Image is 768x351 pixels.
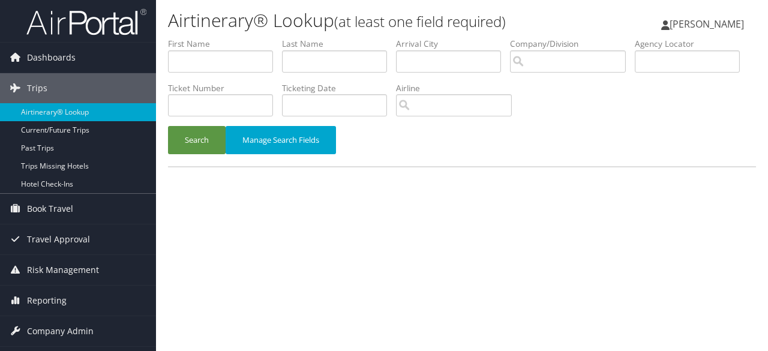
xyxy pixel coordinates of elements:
[510,38,635,50] label: Company/Division
[226,126,336,154] button: Manage Search Fields
[396,82,521,94] label: Airline
[27,286,67,316] span: Reporting
[27,316,94,346] span: Company Admin
[27,43,76,73] span: Dashboards
[661,6,756,42] a: [PERSON_NAME]
[168,126,226,154] button: Search
[635,38,749,50] label: Agency Locator
[670,17,744,31] span: [PERSON_NAME]
[168,82,282,94] label: Ticket Number
[27,224,90,254] span: Travel Approval
[168,8,560,33] h1: Airtinerary® Lookup
[27,73,47,103] span: Trips
[27,255,99,285] span: Risk Management
[27,194,73,224] span: Book Travel
[26,8,146,36] img: airportal-logo.png
[396,38,510,50] label: Arrival City
[282,82,396,94] label: Ticketing Date
[168,38,282,50] label: First Name
[282,38,396,50] label: Last Name
[334,11,506,31] small: (at least one field required)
